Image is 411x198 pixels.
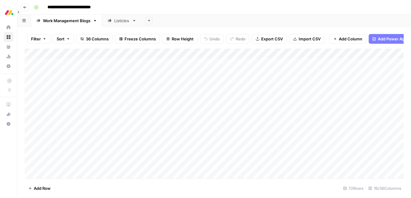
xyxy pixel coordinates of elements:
[4,100,13,109] a: AirOps Academy
[34,185,51,191] span: Add Row
[4,61,13,71] a: Settings
[102,15,142,27] a: Listicles
[162,34,198,44] button: Row Height
[341,183,366,193] div: 72 Rows
[209,36,220,42] span: Undo
[200,34,224,44] button: Undo
[31,15,102,27] a: Work Management Blogs
[261,36,283,42] span: Export CSV
[53,34,74,44] button: Sort
[125,36,156,42] span: Freeze Columns
[299,36,321,42] span: Import CSV
[4,5,13,20] button: Workspace: Monday.com
[43,18,90,24] div: Work Management Blogs
[76,34,113,44] button: 36 Columns
[366,183,404,193] div: 19/36 Columns
[4,109,13,119] button: What's new?
[172,36,194,42] span: Row Height
[236,36,245,42] span: Redo
[86,36,109,42] span: 36 Columns
[4,42,13,52] a: Your Data
[31,36,41,42] span: Filter
[4,119,13,129] button: Help + Support
[4,52,13,61] a: Usage
[378,36,411,42] span: Add Power Agent
[339,36,362,42] span: Add Column
[4,32,13,42] a: Browse
[329,34,366,44] button: Add Column
[114,18,130,24] div: Listicles
[226,34,249,44] button: Redo
[25,183,54,193] button: Add Row
[289,34,325,44] button: Import CSV
[27,34,50,44] button: Filter
[252,34,287,44] button: Export CSV
[4,7,15,18] img: Monday.com Logo
[57,36,65,42] span: Sort
[4,22,13,32] a: Home
[115,34,160,44] button: Freeze Columns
